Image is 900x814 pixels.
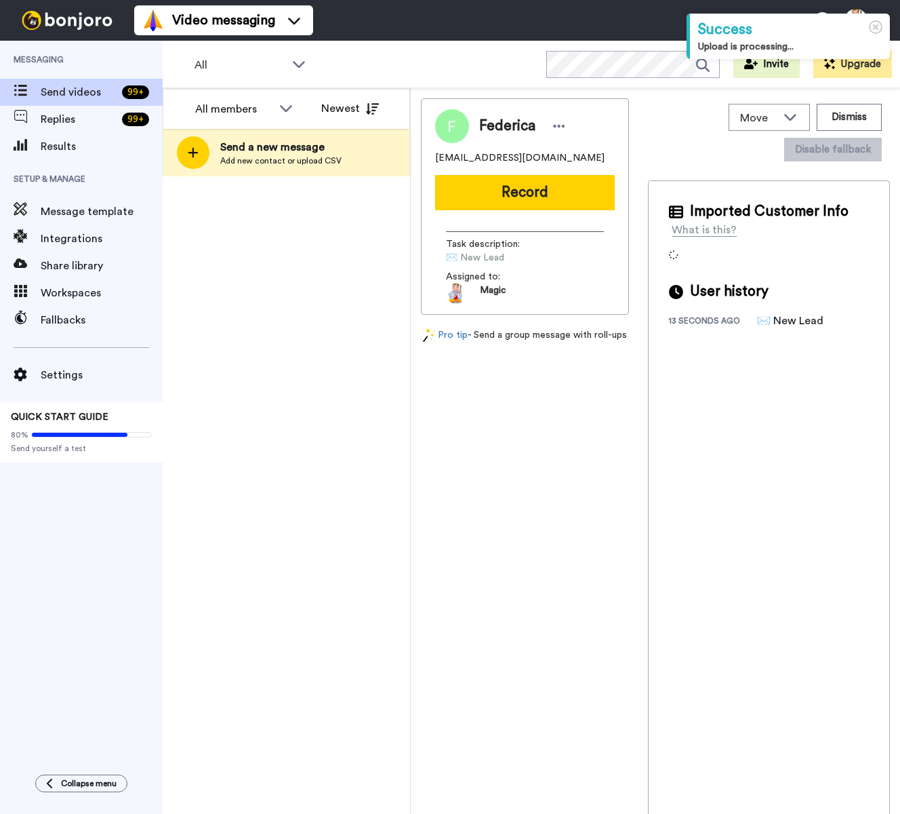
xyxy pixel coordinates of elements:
button: Upgrade [813,51,892,78]
span: Send yourself a test [11,443,152,454]
div: ✉️ New Lead [757,313,825,329]
span: Task description : [446,237,541,251]
span: Send videos [41,84,117,100]
img: magic-wand.svg [423,328,435,343]
span: Add new contact or upload CSV [220,155,342,166]
span: Workspaces [41,285,163,301]
span: Imported Customer Info [690,201,848,222]
span: Replies [41,111,117,128]
div: - Send a group message with roll-ups [421,328,629,343]
div: 99 + [122,85,149,99]
div: 99 + [122,113,149,126]
span: [EMAIL_ADDRESS][DOMAIN_NAME] [435,151,605,165]
span: Fallbacks [41,312,163,328]
span: Message template [41,203,163,220]
img: vm-color.svg [142,9,164,31]
span: Integrations [41,231,163,247]
span: Settings [41,367,163,383]
div: Success [698,19,882,40]
div: 13 seconds ago [669,315,757,329]
button: Newest [311,95,389,122]
span: Collapse menu [61,778,117,789]
span: Assigned to: [446,270,541,284]
img: Image of Federica [435,109,469,143]
span: Send a new message [220,139,342,155]
span: Federica [479,116,535,136]
img: 15d1c799-1a2a-44da-886b-0dc1005ab79c-1524146106.jpg [446,284,466,304]
button: Record [435,175,615,210]
button: Collapse menu [35,775,127,792]
span: Magic [480,284,506,304]
div: Upload is processing... [698,40,882,54]
span: User history [690,282,769,302]
a: Pro tip [423,328,468,343]
span: All [195,57,285,73]
div: All members [195,101,272,117]
div: What is this? [672,222,737,238]
button: Disable fallback [784,138,882,161]
span: Video messaging [172,11,275,30]
span: Results [41,138,163,155]
span: 80% [11,429,28,440]
span: Share library [41,258,163,274]
span: QUICK START GUIDE [11,412,108,422]
span: Move [740,110,777,126]
button: Dismiss [817,104,882,131]
button: Invite [733,51,800,78]
img: bj-logo-header-white.svg [16,11,118,30]
span: ✉️ New Lead [446,251,575,265]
